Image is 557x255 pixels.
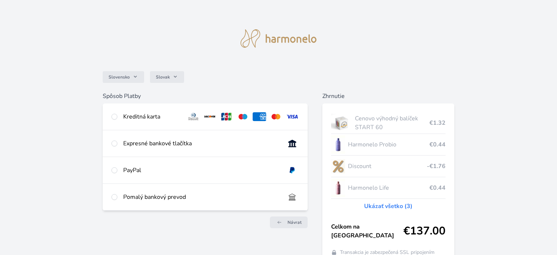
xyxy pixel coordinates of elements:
span: €0.44 [429,183,446,192]
img: paypal.svg [286,166,299,175]
img: visa.svg [286,112,299,121]
div: Kreditná karta [123,112,181,121]
span: Slovak [156,74,170,80]
img: mc.svg [269,112,283,121]
img: diners.svg [187,112,200,121]
img: jcb.svg [220,112,233,121]
img: start.jpg [331,114,352,132]
img: discount-lo.png [331,157,345,175]
img: maestro.svg [236,112,250,121]
img: onlineBanking_SK.svg [286,139,299,148]
h6: Spôsob Platby [103,92,308,101]
img: CLEAN_LIFE_se_stinem_x-lo.jpg [331,179,345,197]
img: discover.svg [203,112,217,121]
span: €0.44 [429,140,446,149]
span: Celkom na [GEOGRAPHIC_DATA] [331,222,403,240]
span: €1.32 [429,119,446,127]
div: PayPal [123,166,280,175]
h6: Zhrnutie [322,92,454,101]
img: CLEAN_PROBIO_se_stinem_x-lo.jpg [331,135,345,154]
span: Cenovo výhodný balíček START 60 [355,114,429,132]
button: Slovak [150,71,184,83]
span: Harmonelo Probio [348,140,429,149]
span: Discount [348,162,427,171]
div: Expresné bankové tlačítka [123,139,280,148]
span: -€1.76 [427,162,446,171]
span: Slovensko [109,74,130,80]
img: amex.svg [253,112,266,121]
span: €137.00 [403,225,446,238]
div: Pomalý bankový prevod [123,193,280,201]
img: bankTransfer_IBAN.svg [286,193,299,201]
a: Návrat [270,216,308,228]
img: logo.svg [241,29,317,48]
button: Slovensko [103,71,144,83]
span: Návrat [287,219,302,225]
span: Harmonelo Life [348,183,429,192]
a: Ukázať všetko (3) [364,202,413,211]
